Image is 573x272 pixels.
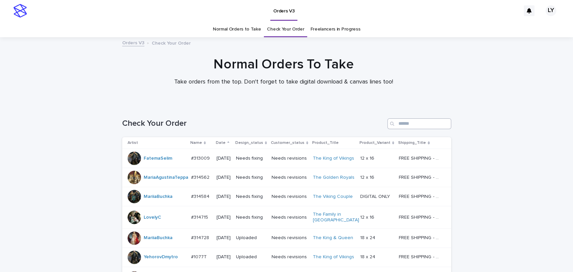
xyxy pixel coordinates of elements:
p: Check Your Order [152,39,191,46]
p: #1077T [191,253,208,260]
p: [DATE] [217,175,231,180]
p: Needs revisions [272,254,307,260]
input: Search [387,118,451,129]
p: FREE SHIPPING - preview in 1-2 business days, after your approval delivery will take 5-10 b.d. [399,173,441,180]
p: Take orders from the top. Don't forget to take digital download & canvas lines too! [149,78,418,86]
p: Uploaded [236,235,266,241]
p: FREE SHIPPING - preview in 1-2 business days, after your approval delivery will take 5-10 b.d. [399,253,441,260]
p: Date [216,139,226,147]
p: Needs fixing [236,175,266,180]
tr: LovelyC #314715#314715 [DATE]Needs fixingNeeds revisionsThe Family in [GEOGRAPHIC_DATA] 12 x 1612... [122,206,451,229]
a: Check Your Order [267,21,304,37]
a: FatemaSelim [144,156,172,161]
p: #314584 [191,193,211,200]
p: 12 x 16 [360,173,376,180]
p: #313009 [191,154,211,161]
a: Freelancers in Progress [310,21,360,37]
p: Needs revisions [272,215,307,220]
a: MariaAgustinaTeppa [144,175,188,180]
p: Shipping_Title [398,139,426,147]
p: Uploaded [236,254,266,260]
p: Product_Title [312,139,339,147]
p: [DATE] [217,194,231,200]
p: FREE SHIPPING - preview in 1-2 business days, after your approval delivery will take 5-10 b.d. [399,154,441,161]
p: Needs revisions [272,194,307,200]
p: Needs fixing [236,156,266,161]
p: Needs revisions [272,156,307,161]
p: Needs revisions [272,175,307,180]
p: 12 x 16 [360,154,376,161]
p: FREE SHIPPING - preview in 1-2 business days, after your approval delivery will take 5-10 b.d. [399,213,441,220]
p: 18 x 24 [360,234,377,241]
p: [DATE] [217,156,231,161]
h1: Check Your Order [122,119,385,128]
p: #314728 [191,234,210,241]
p: #314562 [191,173,211,180]
p: Design_status [235,139,263,147]
img: stacker-logo-s-only.png [13,4,27,17]
p: 18 x 24 [360,253,377,260]
div: LY [545,5,556,16]
a: The King of Vikings [313,156,354,161]
a: The Golden Royals [313,175,354,180]
p: [DATE] [217,254,231,260]
a: YehorovDmytro [144,254,178,260]
p: FREE SHIPPING - preview in 1-2 business days, after your approval delivery will take 5-10 b.d. [399,234,441,241]
p: #314715 [191,213,209,220]
a: The King & Queen [313,235,353,241]
tr: YehorovDmytro #1077T#1077T [DATE]UploadedNeeds revisionsThe King of Vikings 18 x 2418 x 24 FREE S... [122,248,451,267]
p: Needs fixing [236,215,266,220]
tr: MariaAgustinaTeppa #314562#314562 [DATE]Needs fixingNeeds revisionsThe Golden Royals 12 x 1612 x ... [122,168,451,187]
p: [DATE] [217,235,231,241]
a: LovelyC [144,215,161,220]
p: Product_Variant [360,139,390,147]
tr: MariiaBuchka #314728#314728 [DATE]UploadedNeeds revisionsThe King & Queen 18 x 2418 x 24 FREE SHI... [122,228,451,248]
p: Needs revisions [272,235,307,241]
a: Orders V3 [122,39,144,46]
p: [DATE] [217,215,231,220]
h1: Normal Orders To Take [119,56,448,72]
a: The Viking Couple [313,194,353,200]
p: Customer_status [271,139,304,147]
a: MariiaBuchka [144,194,173,200]
tr: FatemaSelim #313009#313009 [DATE]Needs fixingNeeds revisionsThe King of Vikings 12 x 1612 x 16 FR... [122,149,451,168]
a: Normal Orders to Take [213,21,261,37]
p: DIGITAL ONLY [360,193,391,200]
p: FREE SHIPPING - preview in 1-2 business days, after your approval delivery will take 5-10 b.d. [399,193,441,200]
a: The Family in [GEOGRAPHIC_DATA] [313,212,359,223]
p: Name [190,139,202,147]
p: Artist [128,139,138,147]
a: MariiaBuchka [144,235,173,241]
p: 12 x 16 [360,213,376,220]
a: The King of Vikings [313,254,354,260]
tr: MariiaBuchka #314584#314584 [DATE]Needs fixingNeeds revisionsThe Viking Couple DIGITAL ONLYDIGITA... [122,187,451,206]
p: Needs fixing [236,194,266,200]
